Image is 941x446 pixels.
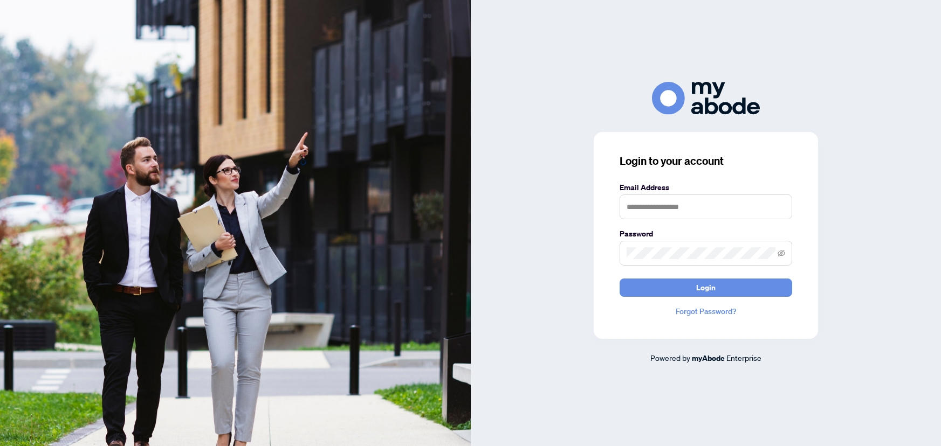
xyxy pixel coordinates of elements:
span: eye-invisible [778,249,785,257]
label: Password [620,228,792,240]
span: Powered by [650,353,690,363]
span: Enterprise [726,353,761,363]
img: ma-logo [652,82,760,115]
h3: Login to your account [620,154,792,169]
label: Email Address [620,182,792,193]
a: myAbode [692,352,725,364]
span: Login [696,279,716,296]
a: Forgot Password? [620,305,792,317]
button: Login [620,278,792,297]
